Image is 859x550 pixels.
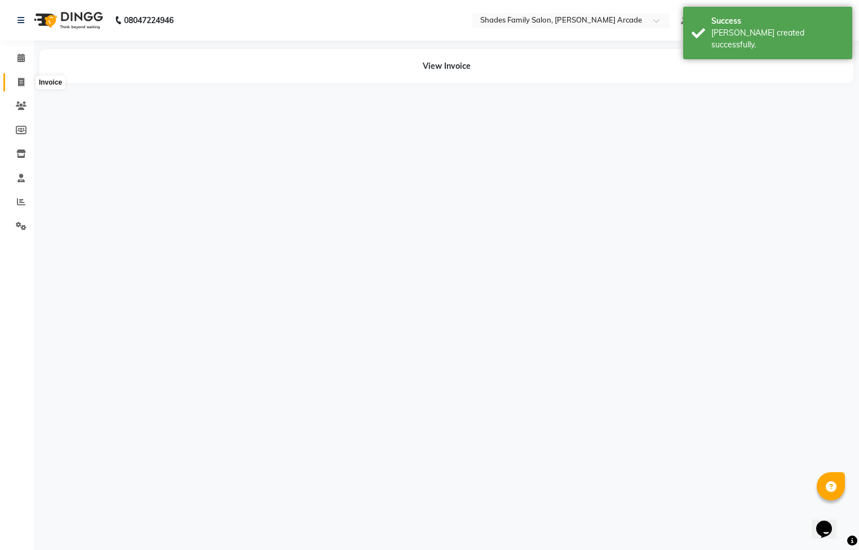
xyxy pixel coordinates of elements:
[124,5,174,36] b: 08047224946
[711,27,844,51] div: Bill created successfully.
[36,76,65,89] div: Invoice
[711,15,844,27] div: Success
[29,5,106,36] img: logo
[39,49,853,83] div: View Invoice
[812,505,848,539] iframe: chat widget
